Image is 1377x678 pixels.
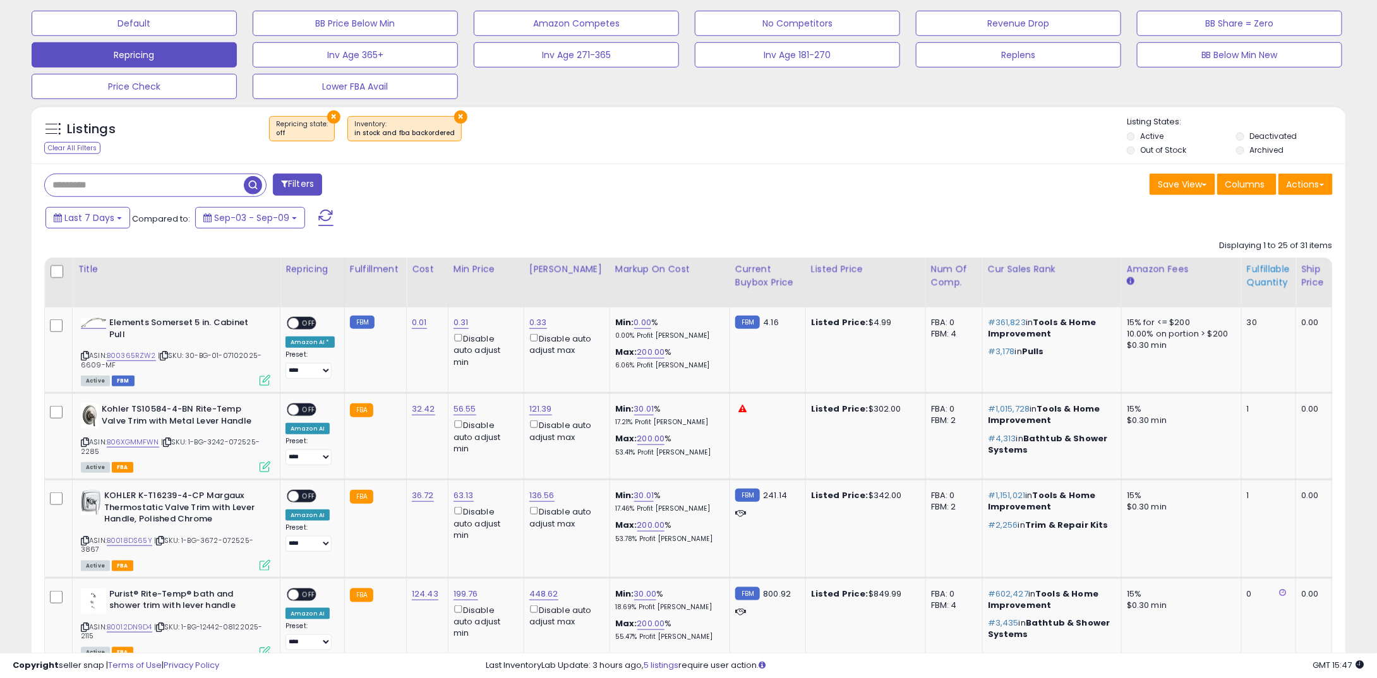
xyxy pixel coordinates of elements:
div: Amazon AI [286,423,330,434]
p: 0.00% Profit [PERSON_NAME] [615,331,720,340]
span: FBA [112,462,133,473]
div: Disable auto adjust min [454,418,514,455]
div: % [615,588,720,612]
span: FBA [112,561,133,571]
button: × [454,110,467,124]
a: 0.00 [634,316,652,329]
div: $342.00 [811,490,916,501]
div: Disable auto adjust max [529,603,600,627]
img: 31tam1gkhIL._SL40_.jpg [81,403,99,429]
a: 30.01 [634,489,654,502]
label: Archived [1249,145,1284,155]
div: $0.30 min [1127,600,1232,611]
button: BB Share = Zero [1137,11,1342,36]
img: 31PPx9BkYXL._SL40_.jpg [81,588,106,614]
span: OFF [299,589,319,600]
span: Tools & Home Improvement [988,588,1098,611]
a: 199.76 [454,588,478,600]
div: % [615,347,720,370]
span: OFF [299,405,319,415]
a: 200.00 [637,346,665,359]
a: Terms of Use [108,659,162,671]
div: FBA: 0 [931,490,973,501]
button: Sep-03 - Sep-09 [195,207,305,229]
span: #3,435 [988,617,1019,629]
div: Min Price [454,263,519,276]
a: 56.55 [454,403,476,415]
p: in [988,346,1112,357]
span: All listings currently available for purchase on Amazon [81,462,110,473]
button: Replens [916,42,1121,68]
span: Bathtub & Shower Systems [988,432,1108,456]
div: % [615,317,720,340]
small: FBA [350,403,373,417]
span: | SKU: 1-BG-12442-08122025-2115 [81,622,263,641]
span: 800.92 [763,588,791,600]
small: FBM [735,316,760,329]
span: All listings currently available for purchase on Amazon [81,561,110,571]
div: Disable auto adjust min [454,504,514,541]
div: Cost [412,263,443,276]
div: Disable auto adjust min [454,331,514,368]
div: seller snap | | [13,660,219,672]
div: Disable auto adjust max [529,331,600,356]
p: 18.69% Profit [PERSON_NAME] [615,603,720,612]
div: Preset: [286,350,335,379]
a: 30.00 [634,588,657,600]
a: 200.00 [637,432,665,445]
div: 1 [1247,490,1286,501]
div: % [615,403,720,427]
div: 15% [1127,403,1232,415]
a: 0.33 [529,316,547,329]
div: FBA: 0 [931,403,973,415]
span: 2025-09-17 15:47 GMT [1313,659,1364,671]
small: FBA [350,490,373,504]
div: [PERSON_NAME] [529,263,604,276]
div: 0.00 [1301,317,1322,328]
div: $302.00 [811,403,916,415]
th: The percentage added to the cost of goods (COGS) that forms the calculator for Min & Max prices. [610,258,730,307]
span: Sep-03 - Sep-09 [214,211,289,224]
div: Repricing [286,263,339,276]
a: B0018DS65Y [107,535,152,546]
div: $849.99 [811,588,916,600]
span: Tools & Home Improvement [988,403,1100,426]
b: Max: [615,519,637,531]
button: Actions [1278,174,1333,195]
span: Tools & Home Improvement [988,316,1096,340]
span: Pulls [1022,345,1044,357]
div: Preset: [286,622,335,650]
div: 10.00% on portion > $200 [1127,328,1232,340]
span: #1,151,021 [988,489,1026,501]
span: OFF [299,491,319,502]
p: 53.78% Profit [PERSON_NAME] [615,535,720,544]
span: #361,823 [988,316,1026,328]
div: off [276,129,328,138]
span: #2,256 [988,519,1018,531]
p: in [988,520,1112,531]
div: Fulfillable Quantity [1247,263,1290,289]
small: FBA [350,588,373,602]
button: Revenue Drop [916,11,1121,36]
div: Disable auto adjust max [529,504,600,529]
div: 0.00 [1301,490,1322,501]
div: $4.99 [811,317,916,328]
div: Amazon Fees [1127,263,1236,276]
small: FBM [735,489,760,502]
p: in [988,588,1112,611]
span: #3,178 [988,345,1015,357]
div: % [615,520,720,543]
div: % [615,433,720,456]
div: 15% [1127,588,1232,600]
div: FBM: 4 [931,600,973,611]
a: 5 listings [644,659,678,671]
p: in [988,617,1112,640]
button: Repricing [32,42,237,68]
button: Columns [1217,174,1277,195]
small: Amazon Fees. [1127,276,1134,287]
div: FBA: 0 [931,588,973,600]
button: Inv Age 181-270 [695,42,900,68]
span: | SKU: 1-BG-3242-072525-2285 [81,437,260,456]
span: Repricing state : [276,119,328,138]
span: OFF [299,318,319,329]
